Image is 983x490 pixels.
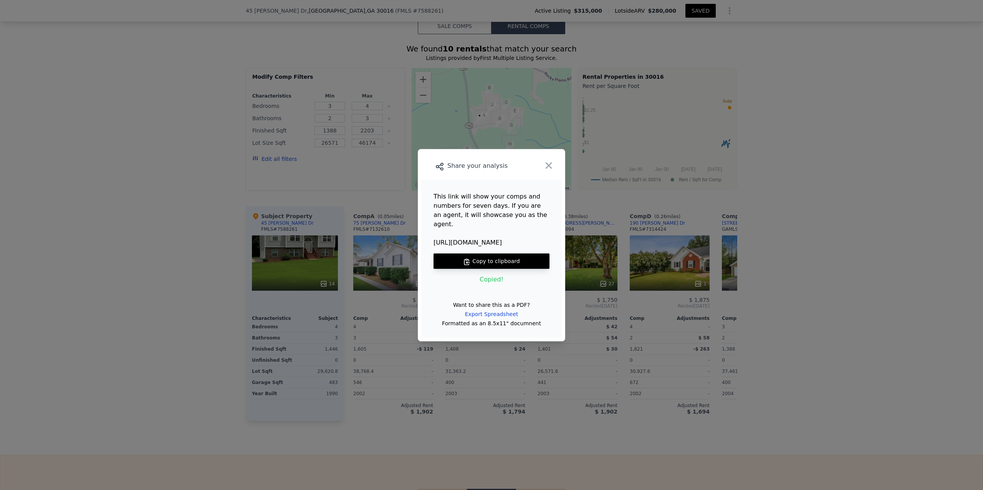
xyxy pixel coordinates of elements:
[459,307,524,321] div: Export Spreadsheet
[434,269,549,290] div: Copied!
[434,253,549,269] button: Copy to clipboard
[421,161,534,171] div: Share your analysis
[442,321,541,326] div: Formatted as an 8.5x11" documnent
[421,180,562,338] main: This link will show your comps and numbers for seven days. If you are an agent, it will showcase ...
[453,303,530,307] div: Want to share this as a PDF?
[434,238,549,247] span: [URL][DOMAIN_NAME]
